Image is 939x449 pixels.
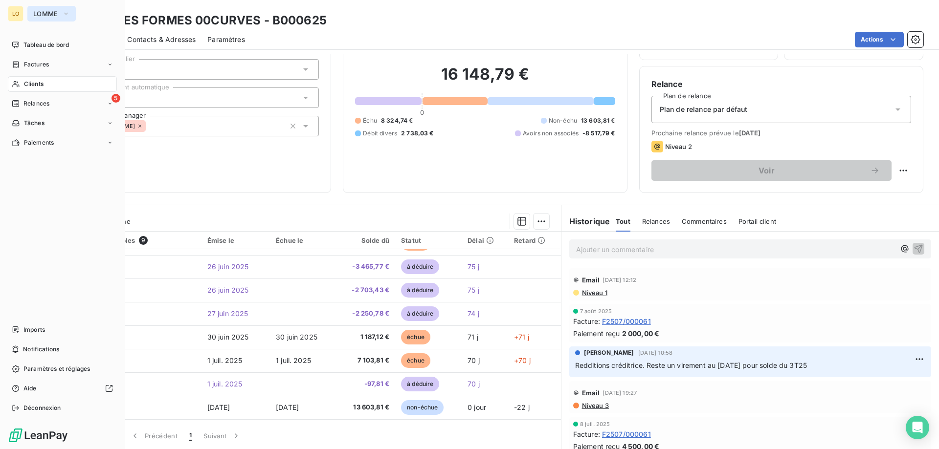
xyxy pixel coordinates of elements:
span: Tâches [24,119,45,128]
span: 70 j [468,356,480,364]
span: [PERSON_NAME] [584,348,634,357]
span: -3 465,77 € [341,262,389,272]
span: 1 187,12 € [341,332,389,342]
span: Notifications [23,345,59,354]
a: Aide [8,381,117,396]
span: 5 [112,94,120,103]
span: 0 [420,108,424,116]
span: 75 j [468,262,479,271]
div: Open Intercom Messenger [906,416,929,439]
span: 1 juil. 2025 [207,356,243,364]
span: Niveau 1 [581,289,607,297]
span: [DATE] [207,403,230,411]
span: 70 j [468,380,480,388]
span: Imports [23,325,45,334]
span: LOMME [33,10,58,18]
span: 2 738,03 € [401,129,434,138]
span: 13 603,81 € [581,116,615,125]
span: 0 jour [468,403,486,411]
span: [DATE] 19:27 [603,390,637,396]
button: Voir [651,160,892,181]
span: Voir [663,167,870,174]
span: 9 [139,236,148,245]
div: Pièces comptables [74,236,196,245]
span: Niveau 3 [581,402,609,409]
span: -22 j [514,403,530,411]
span: Tableau de bord [23,41,69,49]
span: Paiement reçu [573,328,620,339]
span: [DATE] [276,403,299,411]
span: 26 juin 2025 [207,286,249,294]
span: Échu [363,116,377,125]
span: 71 j [468,333,478,341]
span: Commentaires [682,217,727,225]
span: Redditions créditrice. Reste un virement au [DATE] pour solde du 3T25 [575,361,807,369]
span: 30 juin 2025 [207,333,249,341]
span: 1 [189,431,192,441]
span: Clients [24,80,44,88]
span: 7 août 2025 [580,308,612,314]
span: Relances [642,217,670,225]
span: Email [582,276,600,284]
span: Aide [23,384,37,393]
span: F2507/000061 [602,316,651,326]
span: Avoirs non associés [523,129,579,138]
span: Non-échu [549,116,577,125]
div: LO [8,6,23,21]
span: Paramètres et réglages [23,364,90,373]
span: 30 juin 2025 [276,333,317,341]
span: [DATE] [739,129,761,137]
span: F2507/000061 [602,429,651,439]
span: +70 j [514,356,531,364]
img: Logo LeanPay [8,428,68,443]
span: Tout [616,217,630,225]
span: Paiements [24,138,54,147]
span: -2 703,43 € [341,285,389,295]
span: échue [401,353,430,368]
span: 8 324,74 € [381,116,413,125]
div: Solde dû [341,236,389,244]
button: 1 [183,426,198,446]
span: 74 j [468,309,479,318]
span: 75 j [468,286,479,294]
h6: Historique [561,215,610,227]
span: Contacts & Adresses [127,35,196,44]
span: Relances [23,99,49,108]
span: -8 517,79 € [582,129,615,138]
span: Déconnexion [23,404,61,412]
h3: LOMMES FORMES 00CURVES - B000625 [86,12,327,29]
span: 1 juil. 2025 [276,356,311,364]
span: 8 juil. 2025 [580,421,610,427]
span: Facture : [573,316,600,326]
span: à déduire [401,259,439,274]
h2: 16 148,79 € [355,64,615,94]
span: 13 603,81 € [341,403,389,412]
span: à déduire [401,283,439,298]
span: 1 juil. 2025 [207,380,243,388]
span: -97,81 € [341,379,389,389]
span: [DATE] 10:58 [638,350,673,356]
span: Factures [24,60,49,69]
span: -2 250,78 € [341,309,389,319]
span: Prochaine relance prévue le [651,129,911,137]
span: +71 j [514,333,529,341]
span: Email [582,389,600,397]
span: Plan de relance par défaut [660,105,748,114]
span: à déduire [401,377,439,391]
div: Émise le [207,236,264,244]
div: Statut [401,236,456,244]
span: 7 103,81 € [341,356,389,365]
span: Facture : [573,429,600,439]
div: Délai [468,236,502,244]
span: 27 juin 2025 [207,309,248,318]
button: Précédent [124,426,183,446]
div: Échue le [276,236,329,244]
span: Paramètres [207,35,245,44]
span: [DATE] 12:12 [603,277,636,283]
span: Portail client [738,217,776,225]
h6: Relance [651,78,911,90]
button: Actions [855,32,904,47]
input: Ajouter une valeur [146,122,154,130]
div: Retard [514,236,555,244]
span: non-échue [401,400,444,415]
